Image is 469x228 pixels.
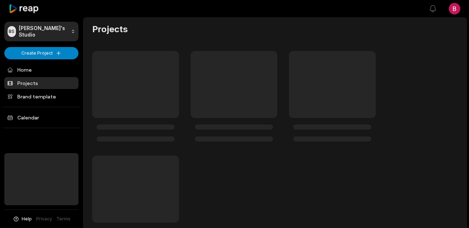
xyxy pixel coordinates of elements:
[4,64,78,76] a: Home
[36,216,52,222] a: Privacy
[8,26,16,37] div: BS
[4,77,78,89] a: Projects
[4,111,78,123] a: Calendar
[19,25,68,38] p: [PERSON_NAME]'s Studio
[13,216,32,222] button: Help
[4,90,78,102] a: Brand template
[4,47,78,59] button: Create Project
[92,24,128,35] h2: Projects
[22,216,32,222] span: Help
[56,216,71,222] a: Terms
